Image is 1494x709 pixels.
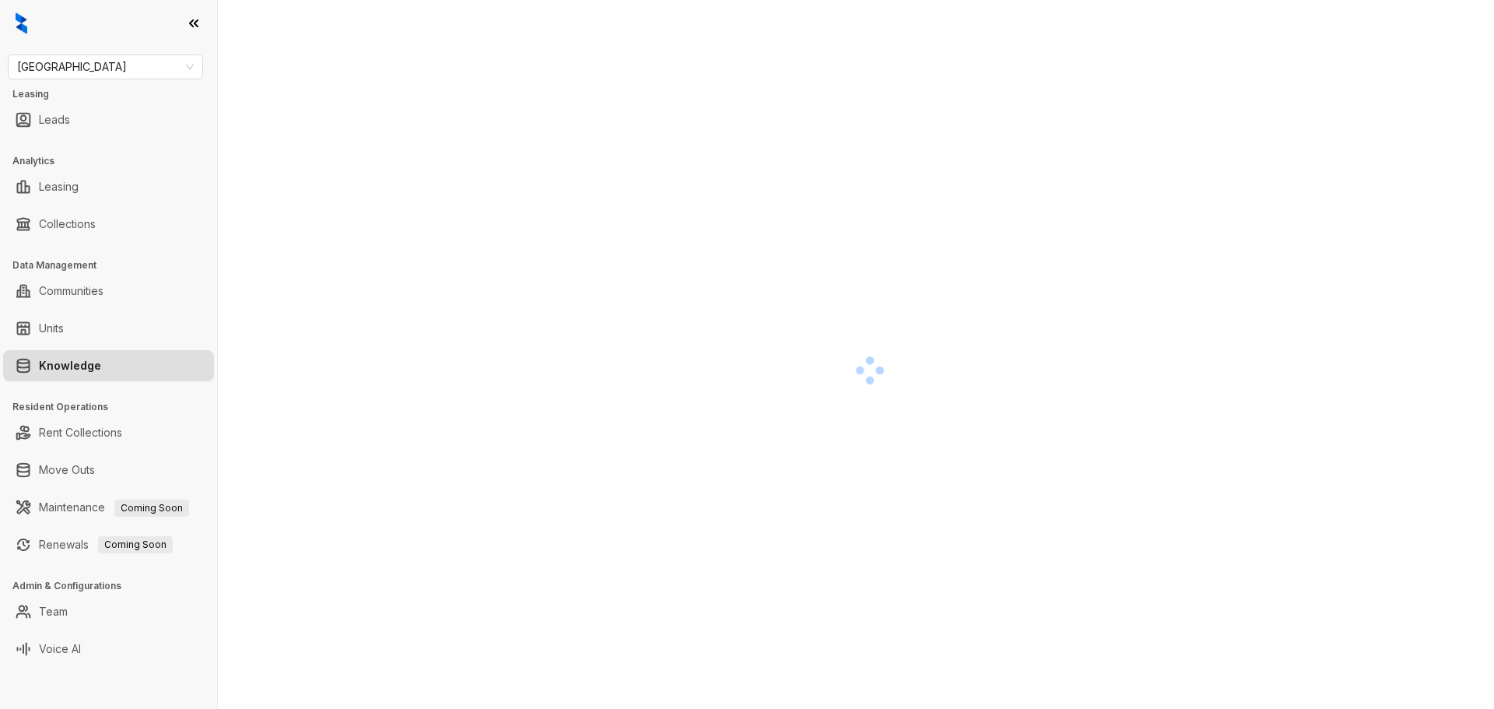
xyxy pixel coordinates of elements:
a: Leasing [39,171,79,202]
li: Leads [3,104,214,135]
h3: Resident Operations [12,400,217,414]
li: Voice AI [3,634,214,665]
li: Collections [3,209,214,240]
a: Knowledge [39,350,101,381]
a: Move Outs [39,455,95,486]
span: Coming Soon [98,536,173,553]
li: Communities [3,276,214,307]
span: Coming Soon [114,500,189,517]
h3: Data Management [12,258,217,272]
span: Fairfield [17,55,194,79]
a: Units [39,313,64,344]
h3: Analytics [12,154,217,168]
a: RenewalsComing Soon [39,529,173,560]
a: Communities [39,276,103,307]
li: Units [3,313,214,344]
h3: Leasing [12,87,217,101]
a: Collections [39,209,96,240]
li: Team [3,596,214,627]
li: Maintenance [3,492,214,523]
a: Leads [39,104,70,135]
li: Renewals [3,529,214,560]
img: logo [16,12,27,34]
a: Voice AI [39,634,81,665]
li: Rent Collections [3,417,214,448]
h3: Admin & Configurations [12,579,217,593]
li: Move Outs [3,455,214,486]
a: Rent Collections [39,417,122,448]
li: Knowledge [3,350,214,381]
a: Team [39,596,68,627]
li: Leasing [3,171,214,202]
